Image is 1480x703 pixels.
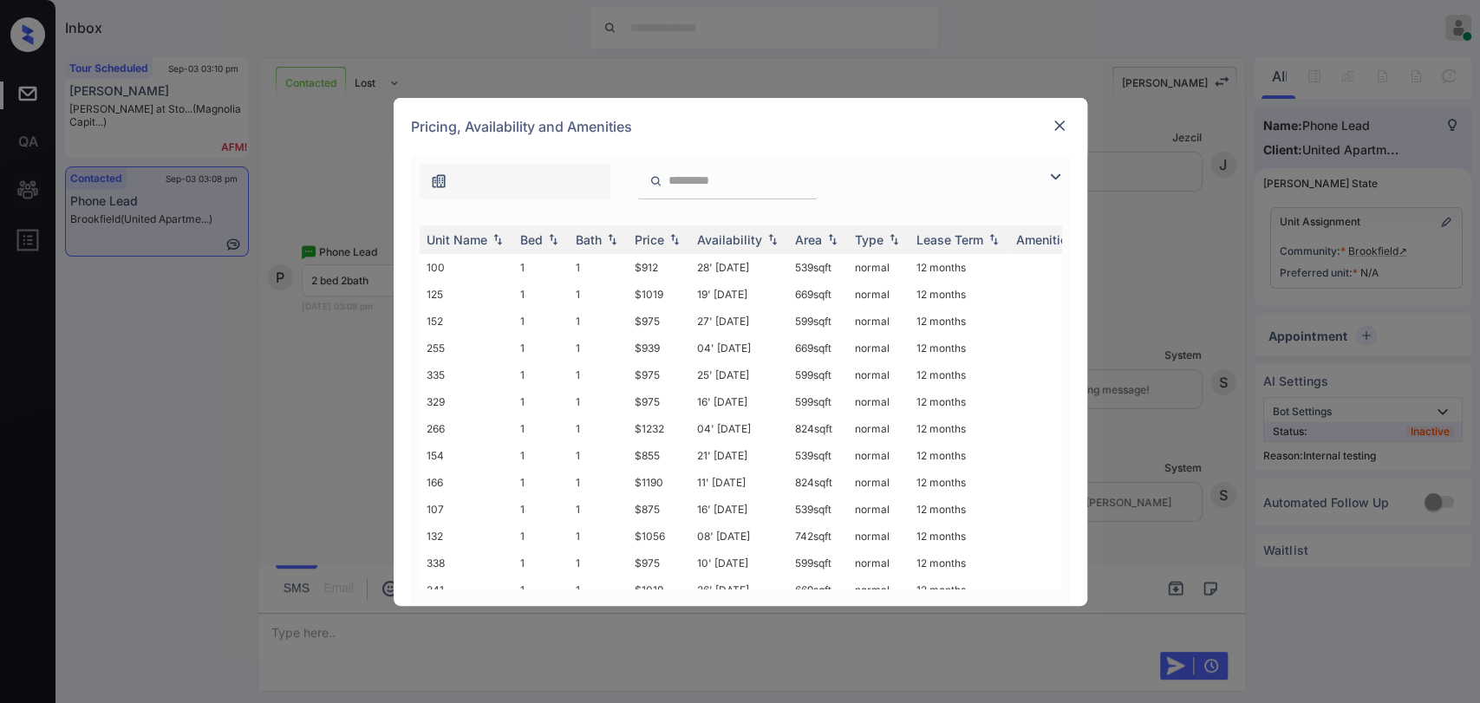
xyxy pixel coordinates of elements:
[690,442,788,469] td: 21' [DATE]
[569,281,628,308] td: 1
[848,254,910,281] td: normal
[788,335,848,361] td: 669 sqft
[628,550,690,576] td: $975
[513,335,569,361] td: 1
[697,232,762,247] div: Availability
[628,576,690,603] td: $1019
[420,335,513,361] td: 255
[848,415,910,442] td: normal
[420,281,513,308] td: 125
[666,233,683,245] img: sorting
[910,361,1009,388] td: 12 months
[910,576,1009,603] td: 12 months
[848,281,910,308] td: normal
[910,550,1009,576] td: 12 months
[427,232,487,247] div: Unit Name
[513,388,569,415] td: 1
[848,335,910,361] td: normal
[788,469,848,496] td: 824 sqft
[430,172,447,190] img: icon-zuma
[420,308,513,335] td: 152
[420,496,513,523] td: 107
[788,361,848,388] td: 599 sqft
[628,496,690,523] td: $875
[569,308,628,335] td: 1
[513,469,569,496] td: 1
[635,232,664,247] div: Price
[420,442,513,469] td: 154
[690,361,788,388] td: 25' [DATE]
[788,576,848,603] td: 669 sqft
[628,388,690,415] td: $975
[513,308,569,335] td: 1
[764,233,781,245] img: sorting
[603,233,621,245] img: sorting
[628,281,690,308] td: $1019
[420,469,513,496] td: 166
[910,254,1009,281] td: 12 months
[690,335,788,361] td: 04' [DATE]
[690,388,788,415] td: 16' [DATE]
[916,232,983,247] div: Lease Term
[910,335,1009,361] td: 12 months
[569,576,628,603] td: 1
[690,523,788,550] td: 08' [DATE]
[513,442,569,469] td: 1
[690,415,788,442] td: 04' [DATE]
[690,550,788,576] td: 10' [DATE]
[513,361,569,388] td: 1
[1016,232,1074,247] div: Amenities
[848,388,910,415] td: normal
[910,469,1009,496] td: 12 months
[628,335,690,361] td: $939
[628,415,690,442] td: $1232
[848,550,910,576] td: normal
[848,361,910,388] td: normal
[690,496,788,523] td: 16' [DATE]
[513,281,569,308] td: 1
[910,442,1009,469] td: 12 months
[848,469,910,496] td: normal
[788,281,848,308] td: 669 sqft
[569,335,628,361] td: 1
[788,496,848,523] td: 539 sqft
[420,388,513,415] td: 329
[848,576,910,603] td: normal
[788,550,848,576] td: 599 sqft
[628,254,690,281] td: $912
[420,523,513,550] td: 132
[520,232,543,247] div: Bed
[1051,117,1068,134] img: close
[513,550,569,576] td: 1
[910,281,1009,308] td: 12 months
[513,523,569,550] td: 1
[690,469,788,496] td: 11' [DATE]
[628,469,690,496] td: $1190
[569,254,628,281] td: 1
[788,254,848,281] td: 539 sqft
[569,496,628,523] td: 1
[420,254,513,281] td: 100
[628,361,690,388] td: $975
[628,523,690,550] td: $1056
[513,576,569,603] td: 1
[569,361,628,388] td: 1
[576,232,602,247] div: Bath
[569,523,628,550] td: 1
[569,415,628,442] td: 1
[690,576,788,603] td: 26' [DATE]
[569,388,628,415] td: 1
[513,415,569,442] td: 1
[848,442,910,469] td: normal
[788,308,848,335] td: 599 sqft
[420,415,513,442] td: 266
[910,388,1009,415] td: 12 months
[910,496,1009,523] td: 12 months
[649,173,662,189] img: icon-zuma
[788,388,848,415] td: 599 sqft
[690,281,788,308] td: 19' [DATE]
[544,233,562,245] img: sorting
[848,523,910,550] td: normal
[985,233,1002,245] img: sorting
[420,361,513,388] td: 335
